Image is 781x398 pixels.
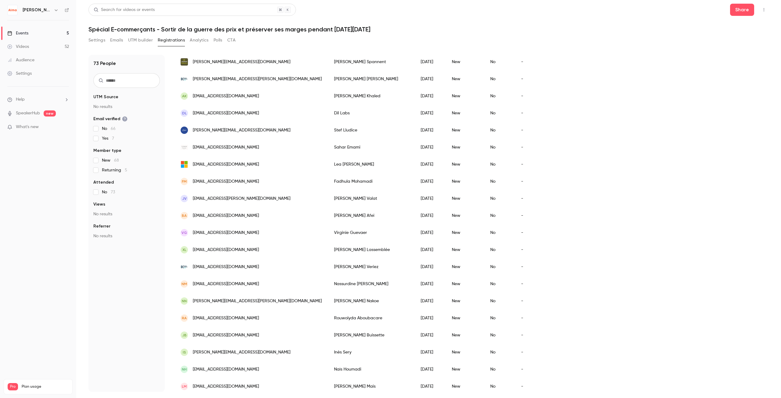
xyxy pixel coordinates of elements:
[484,190,515,207] div: No
[515,275,538,292] div: -
[193,247,259,253] span: [EMAIL_ADDRESS][DOMAIN_NAME]
[181,161,188,168] img: outlook.com
[182,281,187,287] span: NM
[446,88,484,105] div: New
[415,378,446,395] div: [DATE]
[93,116,128,122] span: Email verified
[182,332,187,338] span: JB
[515,292,538,310] div: -
[415,173,446,190] div: [DATE]
[8,5,17,15] img: Alma
[102,189,115,195] span: No
[515,139,538,156] div: -
[328,344,415,361] div: Inès Sery
[515,241,538,258] div: -
[415,310,446,327] div: [DATE]
[484,275,515,292] div: No
[515,70,538,88] div: -
[93,60,116,67] h1: 73 People
[181,58,188,66] img: jardinerie-kallenkoot.fr
[193,110,259,117] span: [EMAIL_ADDRESS][DOMAIN_NAME]
[93,179,114,185] span: Attended
[328,173,415,190] div: Fadhula Mohamadi
[111,190,115,194] span: 73
[227,35,236,45] button: CTA
[446,105,484,122] div: New
[446,344,484,361] div: New
[515,378,538,395] div: -
[415,361,446,378] div: [DATE]
[415,207,446,224] div: [DATE]
[446,190,484,207] div: New
[446,241,484,258] div: New
[446,53,484,70] div: New
[7,70,32,77] div: Settings
[182,298,187,304] span: NN
[112,136,114,141] span: 7
[102,157,119,163] span: New
[193,349,290,356] span: [PERSON_NAME][EMAIL_ADDRESS][DOMAIN_NAME]
[515,361,538,378] div: -
[484,122,515,139] div: No
[182,110,187,116] span: DL
[515,88,538,105] div: -
[125,168,127,172] span: 5
[446,292,484,310] div: New
[415,344,446,361] div: [DATE]
[515,258,538,275] div: -
[193,127,290,134] span: [PERSON_NAME][EMAIL_ADDRESS][DOMAIN_NAME]
[182,247,186,253] span: XL
[328,53,415,70] div: [PERSON_NAME] Spannent
[484,173,515,190] div: No
[181,263,188,271] img: live.fr
[7,57,34,63] div: Audience
[190,35,209,45] button: Analytics
[515,173,538,190] div: -
[158,35,185,45] button: Registrations
[328,122,415,139] div: Stef Lludice
[415,53,446,70] div: [DATE]
[8,383,18,390] span: Pro
[415,105,446,122] div: [DATE]
[515,207,538,224] div: -
[193,93,259,99] span: [EMAIL_ADDRESS][DOMAIN_NAME]
[328,310,415,327] div: Rouwoiyda Aboubacare
[484,292,515,310] div: No
[328,241,415,258] div: [PERSON_NAME] Lassemblée
[415,275,446,292] div: [DATE]
[111,127,116,131] span: 66
[415,241,446,258] div: [DATE]
[193,59,290,65] span: [PERSON_NAME][EMAIL_ADDRESS][DOMAIN_NAME]
[484,53,515,70] div: No
[328,105,415,122] div: Dil Labs
[515,344,538,361] div: -
[182,93,187,99] span: AK
[193,195,290,202] span: [EMAIL_ADDRESS][PERSON_NAME][DOMAIN_NAME]
[193,161,259,168] span: [EMAIL_ADDRESS][DOMAIN_NAME]
[102,135,114,142] span: Yes
[515,190,538,207] div: -
[193,213,259,219] span: [EMAIL_ADDRESS][DOMAIN_NAME]
[93,148,121,154] span: Member type
[182,196,187,201] span: JV
[515,105,538,122] div: -
[415,122,446,139] div: [DATE]
[415,258,446,275] div: [DATE]
[193,298,322,304] span: [PERSON_NAME][EMAIL_ADDRESS][PERSON_NAME][DOMAIN_NAME]
[484,378,515,395] div: No
[7,44,29,50] div: Videos
[193,366,259,373] span: [EMAIL_ADDRESS][DOMAIN_NAME]
[446,156,484,173] div: New
[328,224,415,241] div: Virginie Guevaer
[181,145,188,149] img: laparisienne-eyewear.com
[484,241,515,258] div: No
[484,310,515,327] div: No
[484,344,515,361] div: No
[16,124,39,130] span: What's new
[328,207,415,224] div: [PERSON_NAME] Afei
[484,70,515,88] div: No
[328,190,415,207] div: [PERSON_NAME] Valat
[23,7,51,13] h6: [PERSON_NAME]
[193,144,259,151] span: [EMAIL_ADDRESS][DOMAIN_NAME]
[515,122,538,139] div: -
